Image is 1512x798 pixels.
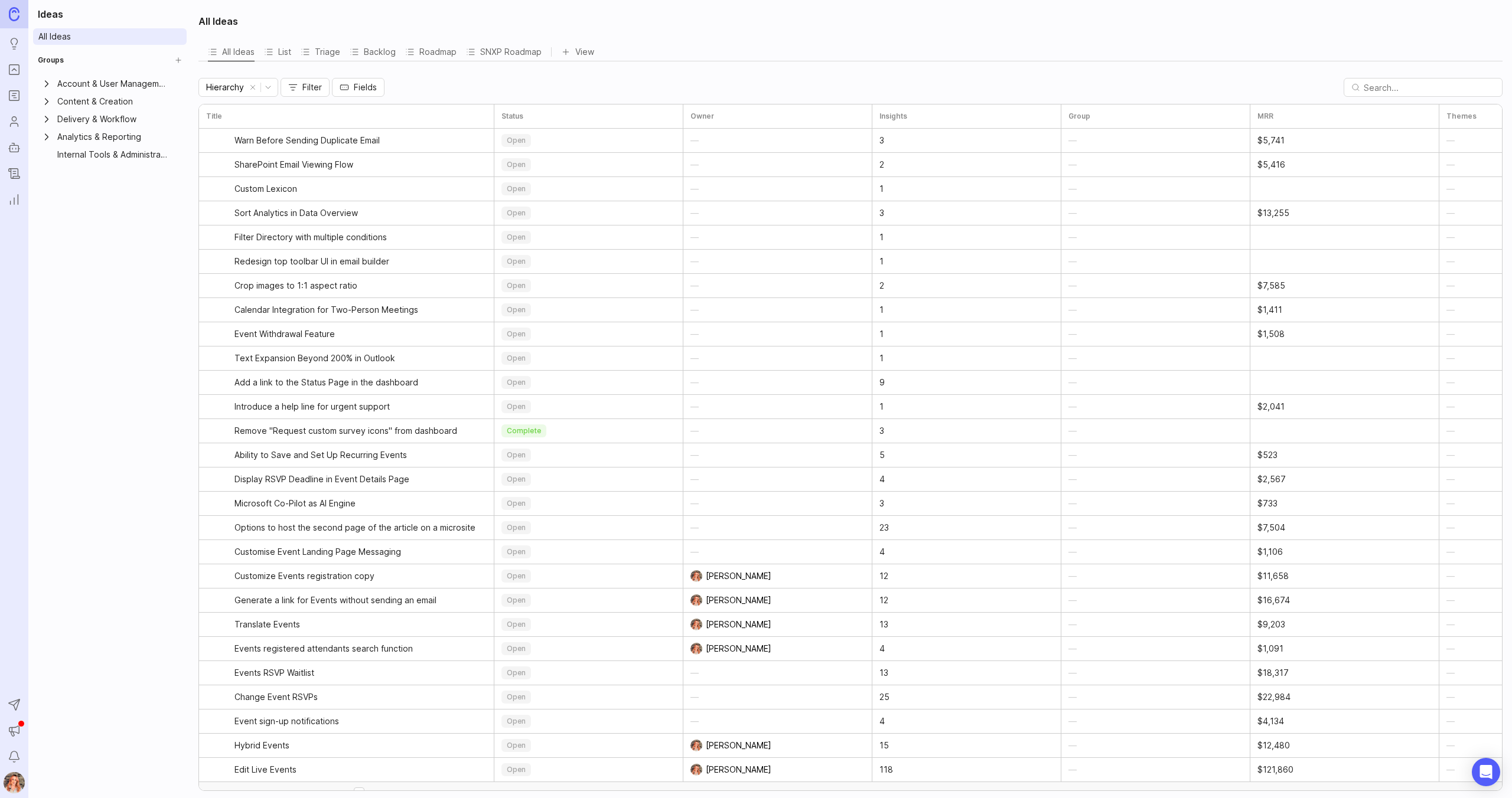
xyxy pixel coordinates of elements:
span: 9 [879,377,885,388]
button: — [690,225,865,249]
span: $16,674 [1257,594,1290,606]
h2: All Ideas [198,14,238,28]
span: Filter Directory with multiple conditions [234,231,387,243]
span: — [690,715,699,728]
div: — [1446,642,1455,655]
div: Analytics & Reporting [57,130,170,143]
a: Expand Content & CreationContent & CreationGroup settings [35,93,184,110]
span: Options to host the second page of the article on a microsite [234,522,475,534]
a: SharePoint Email Viewing Flow [234,153,487,176]
span: open [507,329,526,339]
span: Events RSVP Waitlist [234,667,314,679]
button: Announcements [4,720,25,741]
span: Custom Lexicon [234,183,297,195]
div: — [1446,255,1455,268]
a: Changelog [4,163,25,184]
span: 4 [879,715,885,727]
h3: Insights [879,110,907,122]
span: 23 [879,522,889,534]
div: — [1068,424,1077,437]
a: Remove "Request custom survey icons" from dashboard [234,419,487,443]
div: — [1446,497,1455,510]
span: 1 [879,231,884,243]
a: Internal Tools & AdministrationGroup settings [35,146,184,163]
div: — [1446,303,1455,316]
div: SNXP Roadmap [466,42,542,61]
div: — [1446,521,1455,534]
div: — [1446,207,1455,220]
div: — [1068,449,1077,462]
span: 2 [879,280,884,292]
div: Hierarchy [206,81,244,94]
button: Triage [301,42,340,61]
span: 2 [879,159,884,171]
div: — [1068,473,1077,486]
button: List [264,42,291,61]
h3: MRR [1257,110,1273,122]
span: open [507,305,526,315]
span: Display RSVP Deadline in Event Details Page [234,473,409,485]
button: Bronwen W[PERSON_NAME] [690,758,865,781]
a: Events RSVP Waitlist [234,661,487,685]
button: — [690,540,865,564]
a: Roadmaps [4,85,25,106]
a: Translate Events [234,613,487,636]
div: — [1446,158,1455,171]
span: $18,317 [1257,667,1289,679]
span: open [507,620,526,629]
span: $22,984 [1257,691,1291,703]
span: 5 [879,449,885,461]
span: $1,508 [1257,328,1285,340]
span: — [690,424,699,437]
span: open [507,668,526,678]
span: — [690,400,699,413]
span: — [690,328,699,341]
div: — [1068,691,1077,704]
span: open [507,644,526,653]
div: — [1068,231,1077,244]
span: open [507,136,526,145]
span: — [690,303,699,316]
div: Open Intercom Messenger [1472,758,1500,786]
button: Bronwen W[PERSON_NAME] [690,564,865,588]
button: Bronwen W[PERSON_NAME] [690,734,865,757]
a: Text Expansion Beyond 200% in Outlook [234,346,487,370]
a: Microsoft Co-Pilot as AI Engine [234,492,487,515]
div: — [1068,255,1077,268]
button: All Ideas [208,42,255,61]
span: Add a link to the Status Page in the dashboard [234,377,418,388]
span: $1,411 [1257,304,1282,316]
span: Customize Events registration copy [234,570,374,582]
span: — [690,134,699,147]
span: open [507,717,526,726]
span: Text Expansion Beyond 200% in Outlook [234,352,395,364]
span: 12 [879,570,888,582]
span: open [507,257,526,266]
a: Portal [4,59,25,80]
span: Hybrid Events [234,740,289,751]
div: — [1446,666,1455,679]
span: $5,416 [1257,159,1285,171]
span: 1 [879,352,884,364]
div: — [1068,497,1077,510]
span: Redesign top toolbar UI in email builder [234,256,389,267]
span: open [507,233,526,242]
span: open [507,571,526,581]
span: Remove "Request custom survey icons" from dashboard [234,425,457,437]
div: — [1446,231,1455,244]
div: — [1446,594,1455,607]
button: — [690,661,865,685]
a: Sort Analytics in Data Overview [234,201,487,225]
a: Expand Delivery & WorkflowDelivery & WorkflowGroup settings [35,111,184,127]
span: — [690,691,699,704]
span: Events registered attendants search function [234,643,413,655]
div: — [1068,521,1077,534]
span: 1 [879,183,884,195]
div: — [1068,303,1077,316]
span: $13,255 [1257,207,1289,219]
button: — [690,177,865,201]
div: Account & User Management [57,77,170,90]
a: Users [4,111,25,132]
span: — [690,352,699,365]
